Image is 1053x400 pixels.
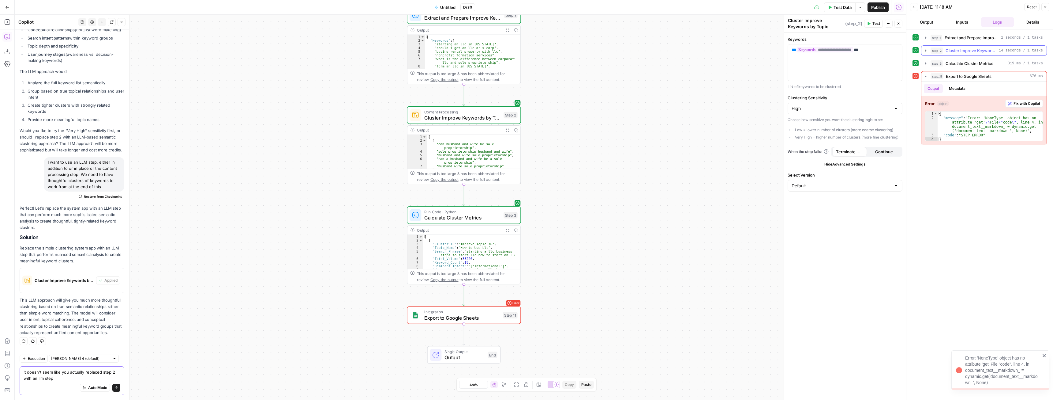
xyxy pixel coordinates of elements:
[407,206,521,284] div: Run Code · PythonCalculate Cluster MetricsStep 3Output[ { "Cluster_ID":"Improve_Topic_76", "Topic...
[96,276,120,284] button: Applied
[946,48,996,54] span: Cluster Improve Keywords by Topic
[407,6,521,84] div: Extract and Prepare Improve KeywordsStep 1Output{ "keywords":[ "starting an llc in [US_STATE]", "...
[1016,17,1049,27] button: Details
[504,212,518,219] div: Step 3
[407,261,423,265] div: 7
[20,297,124,336] p: This LLM approach will give you much more thoughtful clustering based on true semantic relationsh...
[407,164,427,168] div: 7
[26,88,124,100] li: Group based on true topical relationships and user intent
[921,59,1047,68] button: 319 ms / 1 tasks
[925,116,938,133] div: 2
[424,309,500,315] span: Integration
[925,112,938,116] div: 1
[407,268,423,316] div: 9
[868,2,889,12] button: Publish
[26,116,124,123] li: Provide more meaningful topic names
[788,149,829,154] span: When the step fails:
[444,354,485,361] span: Output
[20,128,124,154] p: Would you like to try the "Very High" sensitivity first, or should I replace step 2 with an LLM-b...
[407,135,427,139] div: 1
[945,35,999,41] span: Extract and Prepare Improve Keywords
[26,35,124,41] li: within keyword groups
[407,53,425,57] div: 6
[788,117,902,123] p: Choose how sensitive you want the clustering logic to be:
[921,33,1047,43] button: 2 seconds / 1 tasks
[824,2,855,12] button: Test Data
[792,105,891,112] input: High
[864,20,883,28] button: Test
[946,73,991,79] span: Export to Google Sheets
[407,42,425,46] div: 3
[84,194,122,199] span: Restore from Checkpoint
[925,101,935,107] strong: Error
[463,284,465,306] g: Edge from step_3 to step_11
[424,314,500,322] span: Export to Google Sheets
[407,50,425,53] div: 5
[26,27,124,33] li: (not just word matching)
[512,299,519,307] span: Error
[788,84,902,90] p: List of keywords to be clustered
[26,51,124,63] li: (awareness vs. decision-making keywords)
[407,239,423,242] div: 2
[24,369,120,381] textarea: it doesn't seem like you actually replaced step 2 with an llm step
[22,276,32,285] img: 14hgftugzlhicq6oh3k7w4rc46c1
[867,147,901,157] button: Continue
[1008,61,1043,66] span: 319 ms / 1 tasks
[981,17,1014,27] button: Logs
[407,64,425,68] div: 8
[18,19,77,25] div: Copilot
[20,234,124,240] h2: Solution
[35,277,94,284] span: Cluster Improve Keywords by Topic (step_2)
[424,209,501,215] span: Run Code · Python
[444,349,485,354] span: Single Output
[1030,74,1043,79] span: 676 ms
[463,184,465,206] g: Edge from step_2 to step_3
[924,84,943,93] button: Output
[937,101,949,106] span: object
[430,177,458,181] span: Copy the output
[931,48,943,54] span: step_2
[419,239,423,242] span: Toggle code folding, rows 2 through 13
[424,214,501,221] span: Calculate Cluster Metrics
[931,60,943,67] span: step_3
[407,46,425,50] div: 4
[407,257,423,261] div: 6
[1014,101,1040,106] span: Fix with Copilot
[424,14,501,21] span: Extract and Prepare Improve Keywords
[910,17,943,27] button: Output
[440,4,455,10] span: Untitled
[565,382,574,387] span: Copy
[417,27,501,33] div: Output
[407,157,427,164] div: 6
[88,385,107,390] span: Auto Mode
[20,205,124,231] p: Perfect! Let's replace the system app with an LLM step that can perform much more sophisticated s...
[934,112,937,116] span: Toggle code folding, rows 1 through 4
[421,39,425,42] span: Toggle code folding, rows 2 through 168
[794,127,903,133] li: Low = lower number of clusters (more coarse clustering)
[1005,100,1043,108] button: Fix with Copilot
[417,227,501,233] div: Output
[412,112,419,119] img: 14hgftugzlhicq6oh3k7w4rc46c1
[463,84,465,106] g: Edge from step_1 to step_2
[875,149,893,155] span: Continue
[407,346,521,364] div: Single OutputOutputEnd
[871,4,885,10] span: Publish
[965,355,1040,386] div: Error: 'NoneType' object has no attribute 'get' File "code", line 4, in document_text__markdown_ ...
[463,5,472,10] span: Draft
[1024,3,1040,11] button: Reset
[946,60,993,67] span: Calculate Cluster Metrics
[1042,353,1047,358] button: close
[845,21,862,27] span: ( step_2 )
[407,142,427,150] div: 3
[931,73,943,79] span: step_11
[407,306,521,324] div: ErrorIntegrationExport to Google SheetsStep 11
[1027,4,1037,10] span: Reset
[407,39,425,42] div: 2
[407,57,425,64] div: 7
[946,17,979,27] button: Inputs
[921,71,1047,81] button: 676 ms
[417,127,501,133] div: Output
[104,278,118,283] span: Applied
[824,162,866,167] span: Hide Advanced Settings
[581,382,591,387] span: Paste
